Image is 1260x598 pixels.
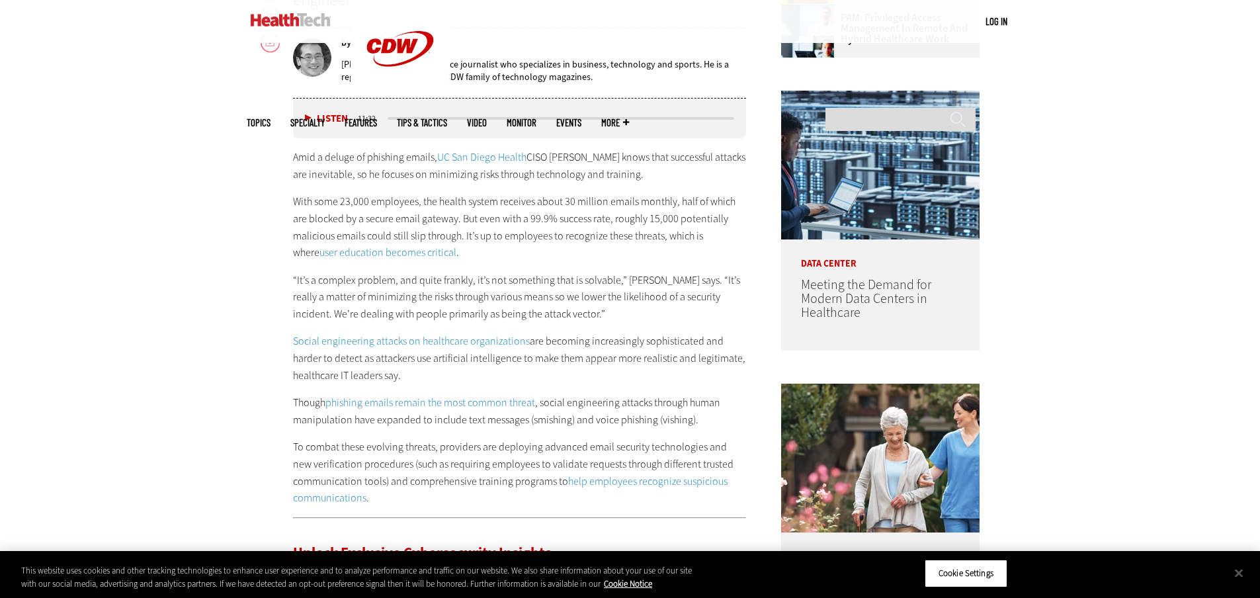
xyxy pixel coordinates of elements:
[601,118,629,128] span: More
[351,87,450,101] a: CDW
[781,384,980,533] img: nurse walks with senior woman through a garden
[507,118,536,128] a: MonITor
[781,533,980,562] p: Security
[467,118,487,128] a: Video
[986,15,1007,27] a: Log in
[397,118,447,128] a: Tips & Tactics
[290,118,325,128] span: Specialty
[604,578,652,589] a: More information about your privacy
[345,118,377,128] a: Features
[251,13,331,26] img: Home
[293,193,747,261] p: With some 23,000 employees, the health system receives about 30 million emails monthly, half of w...
[293,334,530,348] a: Social engineering attacks on healthcare organizations
[293,333,747,384] p: are becoming increasingly sophisticated and harder to detect as attackers use artificial intellig...
[986,15,1007,28] div: User menu
[293,394,747,428] p: Though , social engineering attacks through human manipulation have expanded to include text mess...
[21,564,693,590] div: This website uses cookies and other tracking technologies to enhance user experience and to analy...
[801,276,931,321] a: Meeting the Demand for Modern Data Centers in Healthcare
[247,118,271,128] span: Topics
[781,239,980,269] p: Data Center
[781,91,980,239] img: engineer with laptop overlooking data center
[556,118,581,128] a: Events
[293,149,747,183] p: Amid a deluge of phishing emails, CISO [PERSON_NAME] knows that successful attacks are inevitable...
[925,560,1007,587] button: Cookie Settings
[437,150,526,164] a: UC San Diego Health
[293,439,747,506] p: To combat these evolving threats, providers are deploying advanced email security technologies an...
[319,245,456,259] a: user education becomes critical
[1224,558,1253,587] button: Close
[293,543,552,562] span: Unlock Exclusive Cybersecurity Insights
[325,396,535,409] a: phishing emails remain the most common threat
[293,272,747,323] p: “It’s a complex problem, and quite frankly, it’s not something that is solvable,” [PERSON_NAME] s...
